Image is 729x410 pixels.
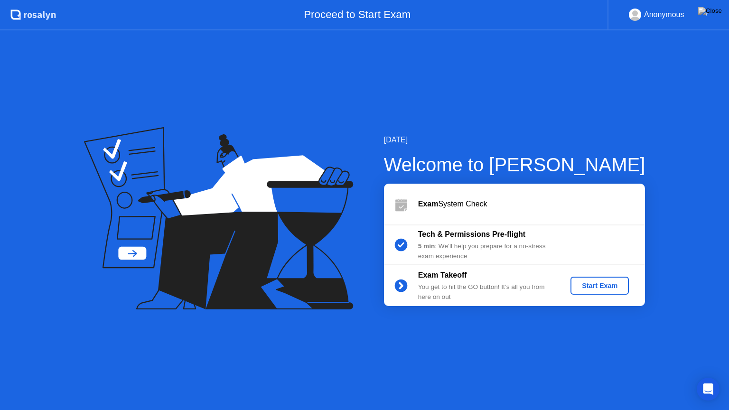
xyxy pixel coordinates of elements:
b: Exam [418,200,439,208]
div: Start Exam [574,282,625,289]
div: Welcome to [PERSON_NAME] [384,150,645,179]
div: Anonymous [644,9,684,21]
div: : We’ll help you prepare for a no-stress exam experience [418,242,555,261]
div: [DATE] [384,134,645,146]
div: You get to hit the GO button! It’s all you from here on out [418,282,555,302]
b: Tech & Permissions Pre-flight [418,230,525,238]
div: Open Intercom Messenger [697,378,720,401]
img: Close [698,7,722,15]
b: Exam Takeoff [418,271,467,279]
b: 5 min [418,242,435,250]
div: System Check [418,198,645,210]
button: Start Exam [570,277,629,295]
